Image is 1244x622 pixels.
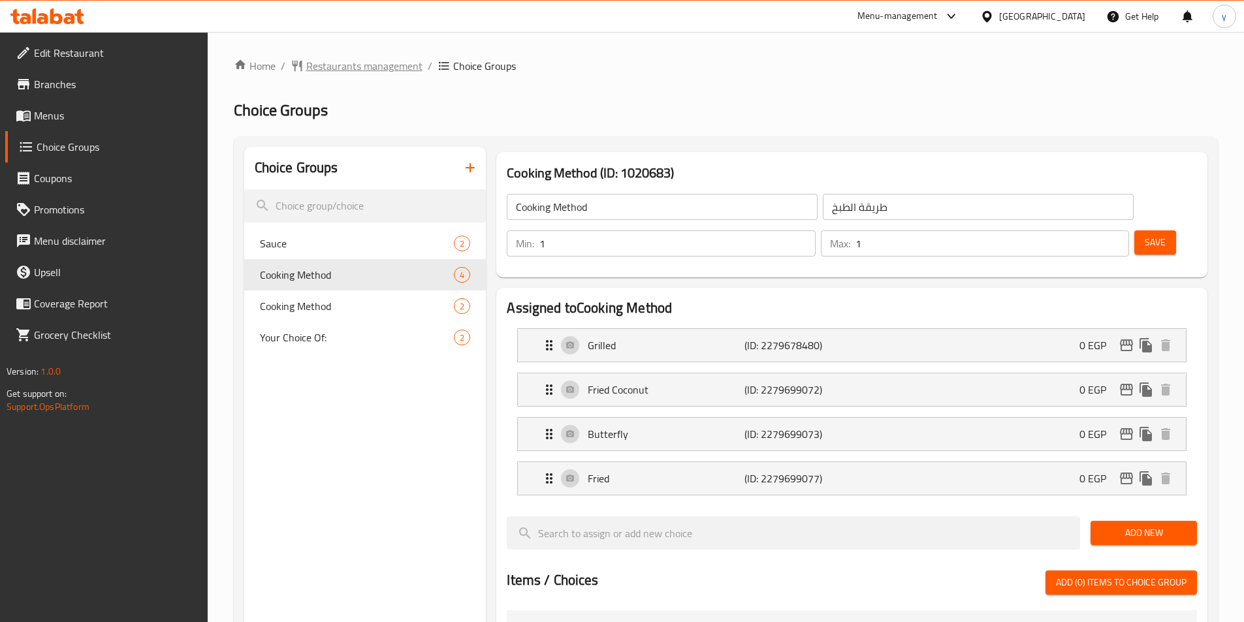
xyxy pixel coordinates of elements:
a: Grocery Checklist [5,319,208,350]
span: Grocery Checklist [34,327,197,343]
p: Butterfly [588,426,744,442]
div: Sauce2 [244,228,486,259]
button: edit [1117,469,1136,488]
button: delete [1156,469,1175,488]
div: Choices [454,330,470,345]
h2: Choice Groups [255,158,338,178]
p: 0 EGP [1079,471,1117,486]
span: Choice Groups [234,95,328,125]
nav: breadcrumb [234,58,1218,74]
div: Expand [518,329,1186,362]
span: 2 [455,332,470,344]
span: y [1222,9,1226,23]
a: Edit Restaurant [5,37,208,69]
div: [GEOGRAPHIC_DATA] [999,9,1085,23]
div: Menu-management [857,8,938,24]
li: Expand [507,456,1197,501]
a: Promotions [5,194,208,225]
span: Menu disclaimer [34,233,197,249]
span: Cooking Method [260,298,455,314]
button: Add New [1091,521,1197,545]
div: Expand [518,418,1186,450]
p: (ID: 2279699073) [744,426,849,442]
h3: Cooking Method (ID: 1020683) [507,163,1197,183]
div: Expand [518,462,1186,495]
a: Support.OpsPlatform [7,398,89,415]
a: Coverage Report [5,288,208,319]
h2: Assigned to Cooking Method [507,298,1197,318]
p: Min: [516,236,534,251]
span: 1.0.0 [40,363,61,380]
span: 4 [455,269,470,281]
span: Add New [1101,525,1187,541]
a: Coupons [5,163,208,194]
span: Coverage Report [34,296,197,311]
div: Cooking Method4 [244,259,486,290]
button: Add (0) items to choice group [1045,570,1197,595]
a: Menus [5,100,208,131]
a: Home [234,58,276,74]
button: delete [1156,335,1175,355]
div: Expand [518,373,1186,406]
p: (ID: 2279678480) [744,337,849,353]
span: Choice Groups [453,58,516,74]
a: Choice Groups [5,131,208,163]
span: Branches [34,76,197,92]
span: Restaurants management [306,58,423,74]
div: Choices [454,298,470,314]
a: Upsell [5,257,208,288]
span: Choice Groups [37,139,197,155]
span: Promotions [34,202,197,217]
span: Menus [34,108,197,123]
span: Coupons [34,170,197,186]
span: Save [1145,234,1166,251]
p: 0 EGP [1079,382,1117,397]
button: duplicate [1136,469,1156,488]
button: delete [1156,424,1175,444]
span: 2 [455,238,470,250]
p: (ID: 2279699077) [744,471,849,486]
p: 0 EGP [1079,337,1117,353]
div: Your Choice Of:2 [244,322,486,353]
span: Cooking Method [260,267,455,283]
button: delete [1156,380,1175,399]
span: Sauce [260,236,455,251]
p: Fried Coconut [588,382,744,397]
span: Add (0) items to choice group [1056,574,1187,591]
span: Your Choice Of: [260,330,455,345]
button: edit [1117,424,1136,444]
span: Edit Restaurant [34,45,197,61]
div: Choices [454,267,470,283]
a: Branches [5,69,208,100]
p: Grilled [588,337,744,353]
button: duplicate [1136,380,1156,399]
span: Upsell [34,264,197,280]
button: edit [1117,380,1136,399]
a: Menu disclaimer [5,225,208,257]
li: / [428,58,432,74]
p: 0 EGP [1079,426,1117,442]
a: Restaurants management [291,58,423,74]
input: search [507,516,1080,550]
p: Fried [588,471,744,486]
button: Save [1134,230,1176,255]
input: search [244,189,486,223]
li: / [281,58,285,74]
li: Expand [507,367,1197,412]
h2: Items / Choices [507,570,598,590]
span: 2 [455,300,470,313]
li: Expand [507,323,1197,367]
button: duplicate [1136,424,1156,444]
button: duplicate [1136,335,1156,355]
p: Max: [830,236,850,251]
span: Version: [7,363,39,380]
div: Choices [454,236,470,251]
button: edit [1117,335,1136,355]
div: Cooking Method2 [244,290,486,322]
span: Get support on: [7,385,67,402]
p: (ID: 2279699072) [744,382,849,397]
li: Expand [507,412,1197,456]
